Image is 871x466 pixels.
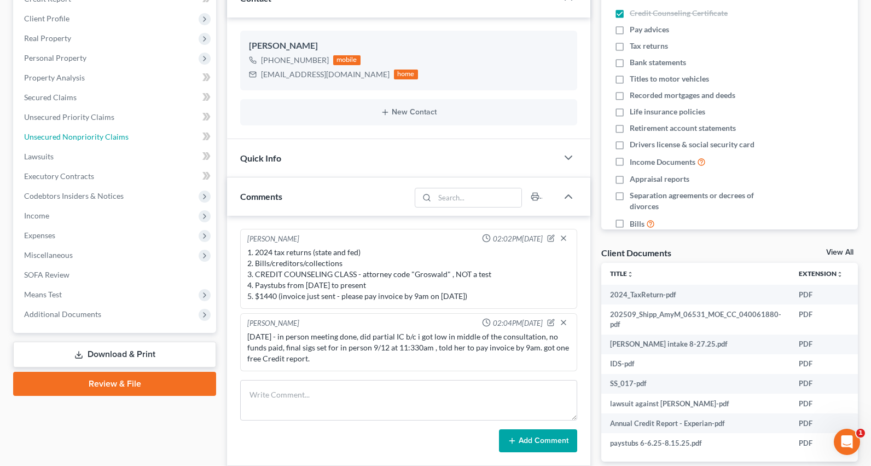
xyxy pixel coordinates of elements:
[601,374,790,394] td: SS_017-pdf
[247,318,299,329] div: [PERSON_NAME]
[790,433,852,453] td: PDF
[24,231,55,240] span: Expenses
[630,123,736,134] span: Retirement account statements
[630,174,689,185] span: Appraisal reports
[24,290,62,299] span: Means Test
[24,309,101,319] span: Additional Documents
[24,33,71,43] span: Real Property
[13,342,216,367] a: Download & Print
[610,269,634,278] a: Titleunfold_more
[601,394,790,413] td: lawsuit against [PERSON_NAME]-pdf
[24,270,69,279] span: SOFA Review
[249,39,568,53] div: [PERSON_NAME]
[240,153,281,163] span: Quick Info
[790,413,852,433] td: PDF
[15,68,216,88] a: Property Analysis
[630,57,686,68] span: Bank statements
[240,191,282,202] span: Comments
[826,249,853,256] a: View All
[24,250,73,260] span: Miscellaneous
[13,372,216,396] a: Review & File
[856,429,865,438] span: 1
[333,55,361,65] div: mobile
[601,354,790,374] td: IDS-pdf
[15,88,216,107] a: Secured Claims
[394,70,418,79] div: home
[24,112,114,122] span: Unsecured Priority Claims
[261,69,390,80] div: [EMAIL_ADDRESS][DOMAIN_NAME]
[15,127,216,147] a: Unsecured Nonpriority Claims
[261,55,329,66] div: [PHONE_NUMBER]
[24,191,124,200] span: Codebtors Insiders & Notices
[493,318,543,329] span: 02:04PM[DATE]
[630,73,709,84] span: Titles to motor vehicles
[499,429,577,452] button: Add Comment
[493,234,543,244] span: 02:02PM[DATE]
[630,90,735,101] span: Recorded mortgages and deeds
[15,107,216,127] a: Unsecured Priority Claims
[790,394,852,413] td: PDF
[630,218,644,229] span: Bills
[630,106,705,117] span: Life insurance policies
[630,139,754,150] span: Drivers license & social security card
[24,171,94,181] span: Executory Contracts
[601,285,790,304] td: 2024_TaxReturn-pdf
[15,265,216,285] a: SOFA Review
[834,429,860,455] iframe: Intercom live chat
[24,152,54,161] span: Lawsuits
[24,73,85,82] span: Property Analysis
[799,269,843,278] a: Extensionunfold_more
[24,14,69,23] span: Client Profile
[24,53,86,62] span: Personal Property
[601,413,790,433] td: Annual Credit Report - Experian-pdf
[630,41,668,51] span: Tax returns
[247,247,570,302] div: 1. 2024 tax returns (state and fed) 2. Bills/creditors/collections 3. CREDIT COUNSELING CLASS - a...
[15,166,216,186] a: Executory Contracts
[249,108,568,117] button: New Contact
[247,331,570,364] div: [DATE] - in person meeting done, did partial IC b/c i got low in middle of the consultation, no f...
[790,374,852,394] td: PDF
[24,132,129,141] span: Unsecured Nonpriority Claims
[630,24,669,35] span: Pay advices
[790,304,852,335] td: PDF
[790,335,852,354] td: PDF
[790,285,852,304] td: PDF
[601,304,790,335] td: 202509_Shipp_AmyM_06531_MOE_CC_040061880-pdf
[630,190,785,212] span: Separation agreements or decrees of divorces
[837,271,843,278] i: unfold_more
[24,93,77,102] span: Secured Claims
[630,8,728,19] span: Credit Counseling Certificate
[627,271,634,278] i: unfold_more
[601,247,671,258] div: Client Documents
[601,335,790,354] td: [PERSON_NAME] intake 8-27.25.pdf
[630,157,695,168] span: Income Documents
[790,354,852,374] td: PDF
[15,147,216,166] a: Lawsuits
[24,211,49,220] span: Income
[247,234,299,245] div: [PERSON_NAME]
[435,188,522,207] input: Search...
[601,433,790,453] td: paystubs 6-6.25-8.15.25.pdf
